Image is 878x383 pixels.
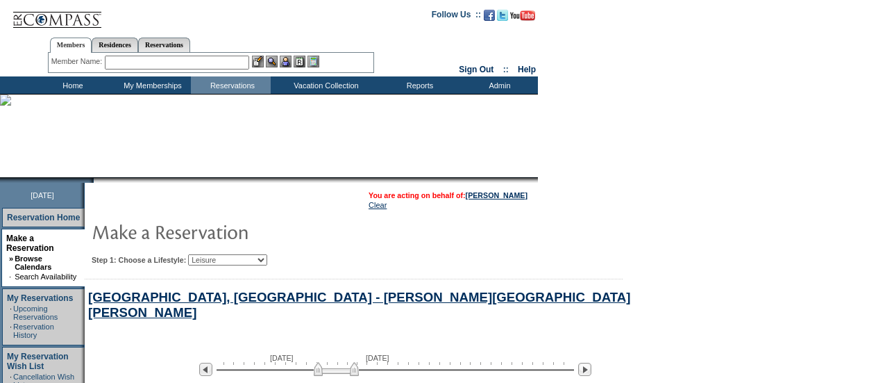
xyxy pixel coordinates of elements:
td: · [10,323,12,339]
a: Reservation Home [7,213,80,222]
a: Become our fan on Facebook [484,14,495,22]
a: Upcoming Reservations [13,304,58,321]
span: [DATE] [270,354,294,362]
a: Follow us on Twitter [497,14,508,22]
b: Step 1: Choose a Lifestyle: [92,256,186,264]
a: Reservation History [13,323,54,339]
img: View [266,56,278,67]
img: Follow us on Twitter [497,10,508,21]
a: My Reservation Wish List [7,352,69,371]
img: Next [578,363,591,376]
td: Vacation Collection [271,76,378,94]
img: Previous [199,363,212,376]
td: Home [31,76,111,94]
img: b_calculator.gif [307,56,319,67]
a: Help [518,65,536,74]
a: Search Availability [15,272,76,281]
img: Become our fan on Facebook [484,10,495,21]
a: Residences [92,38,138,52]
a: Members [50,38,92,53]
div: Member Name: [51,56,105,67]
td: Reservations [191,76,271,94]
a: [GEOGRAPHIC_DATA], [GEOGRAPHIC_DATA] - [PERSON_NAME][GEOGRAPHIC_DATA][PERSON_NAME] [88,290,631,320]
td: · [10,304,12,321]
a: Clear [369,201,387,209]
td: Follow Us :: [432,8,481,25]
img: promoShadowLeftCorner.gif [89,177,94,183]
a: Sign Out [459,65,493,74]
span: You are acting on behalf of: [369,191,527,199]
b: » [9,254,13,263]
span: [DATE] [366,354,389,362]
img: Impersonate [280,56,292,67]
a: My Reservations [7,293,73,303]
a: Browse Calendars [15,254,51,271]
td: Admin [458,76,538,94]
span: [DATE] [31,191,54,199]
span: :: [503,65,509,74]
img: b_edit.gif [252,56,264,67]
a: [PERSON_NAME] [466,191,527,199]
a: Reservations [138,38,190,52]
a: Make a Reservation [6,234,54,253]
td: Reports [378,76,458,94]
img: blank.gif [94,177,95,183]
img: Subscribe to our YouTube Channel [510,10,535,21]
img: pgTtlMakeReservation.gif [92,218,369,245]
a: Subscribe to our YouTube Channel [510,14,535,22]
td: · [9,272,13,281]
td: My Memberships [111,76,191,94]
img: Reservations [294,56,305,67]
